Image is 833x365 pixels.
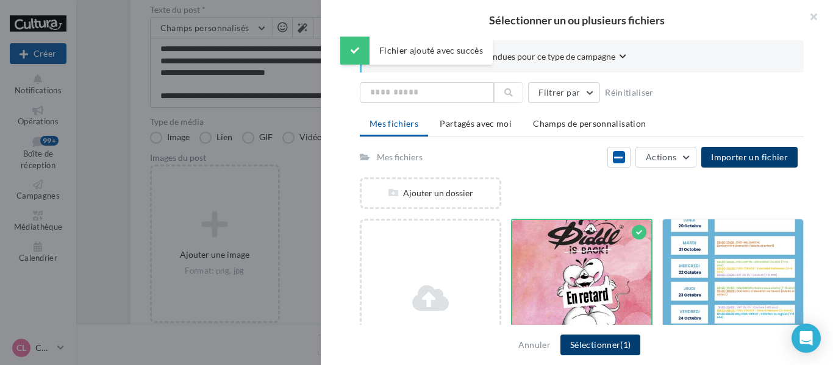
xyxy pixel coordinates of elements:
[370,118,418,129] span: Mes fichiers
[377,151,423,163] div: Mes fichiers
[620,339,631,350] span: (1)
[711,152,788,162] span: Importer un fichier
[701,147,798,168] button: Importer un fichier
[340,37,493,65] div: Fichier ajouté avec succès
[560,335,640,355] button: Sélectionner(1)
[440,118,512,129] span: Partagés avec moi
[600,85,659,100] button: Réinitialiser
[381,50,626,65] button: Consulter les contraintes attendues pour ce type de campagne
[533,118,646,129] span: Champs de personnalisation
[635,147,696,168] button: Actions
[362,187,499,199] div: Ajouter un dossier
[513,338,556,352] button: Annuler
[381,51,615,63] span: Consulter les contraintes attendues pour ce type de campagne
[646,152,676,162] span: Actions
[528,82,600,103] button: Filtrer par
[366,322,495,335] div: Ajouter un fichier
[792,324,821,353] div: Open Intercom Messenger
[340,15,813,26] h2: Sélectionner un ou plusieurs fichiers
